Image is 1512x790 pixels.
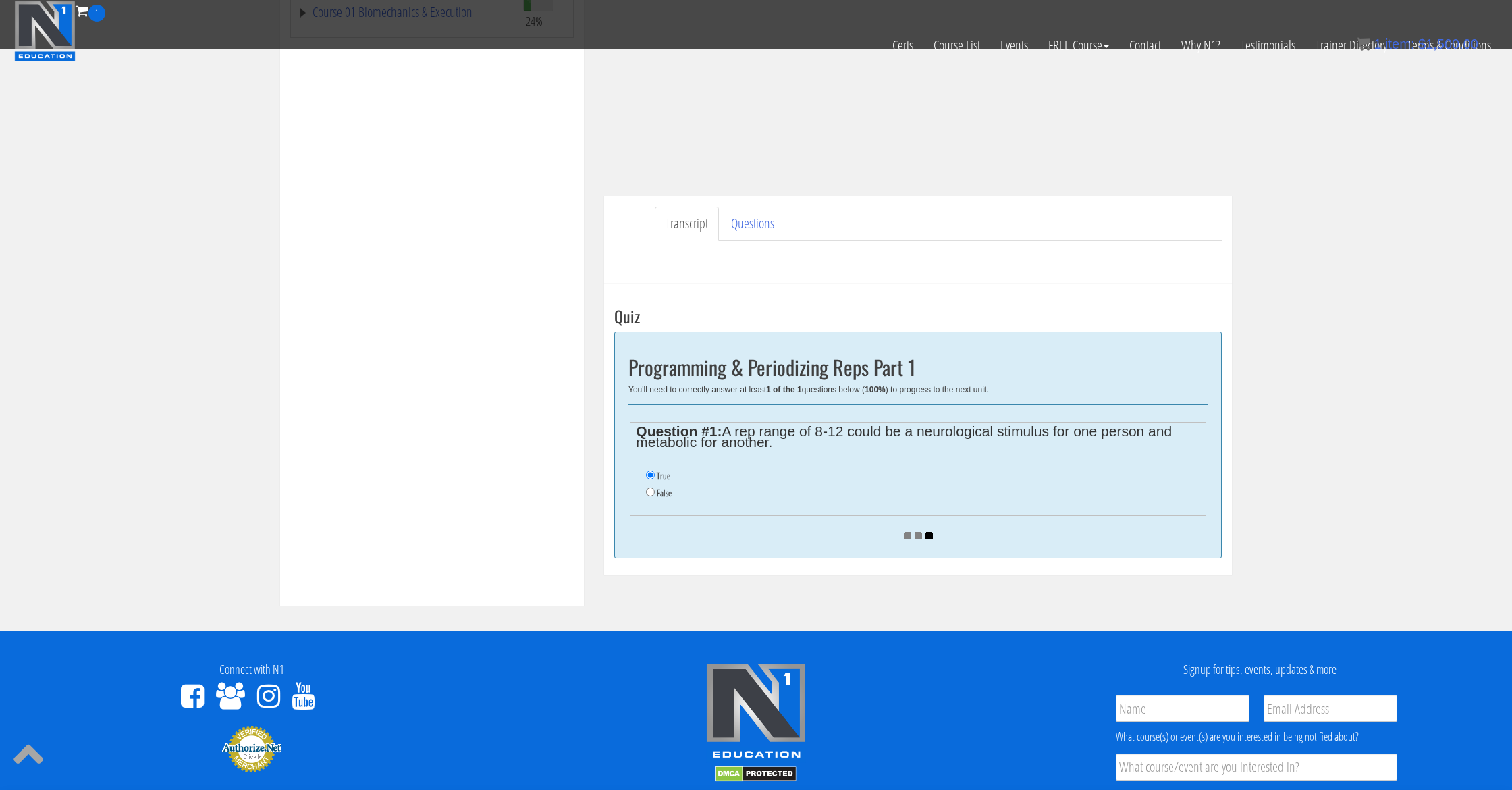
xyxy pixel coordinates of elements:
[10,663,494,677] h4: Connect with N1
[628,385,1208,394] div: You'll need to correctly answer at least questions below ( ) to progress to the next unit.
[1357,36,1478,51] a: 1 item: $1,500.00
[1305,22,1397,69] a: Trainer Directory
[1171,22,1231,69] a: Why N1?
[715,766,796,782] img: DMCA.com Protection Status
[14,1,76,61] img: n1-education
[882,22,923,69] a: Certs
[1357,37,1370,51] img: icon11.png
[1018,663,1502,677] h4: Signup for tips, events, updates & more
[88,5,105,22] span: 1
[904,532,933,539] img: ajax_loader.gif
[1264,695,1397,722] input: Email Address
[76,1,105,20] a: 1
[705,663,807,763] img: n1-edu-logo
[1116,729,1397,745] div: What course(s) or event(s) are you interested in being notified about?
[657,488,672,498] label: False
[1116,695,1249,722] input: Name
[865,385,886,394] b: 100%
[1038,22,1119,69] a: FREE Course
[1397,22,1501,69] a: Terms & Conditions
[221,725,282,773] img: Authorize.Net Merchant - Click to Verify
[655,207,719,241] a: Transcript
[1385,36,1414,51] span: item:
[1418,36,1426,51] span: $
[766,385,802,394] b: 1 of the 1
[1374,36,1381,51] span: 1
[614,307,1222,325] h3: Quiz
[1231,22,1305,69] a: Testimonials
[636,426,1199,448] legend: A rep range of 8-12 could be a neurological stimulus for one person and metabolic for another.
[720,207,785,241] a: Questions
[636,423,722,439] strong: Question #1:
[1119,22,1171,69] a: Contact
[990,22,1038,69] a: Events
[628,356,1208,378] h2: Programming & Periodizing Reps Part 1
[657,471,670,481] label: True
[1418,36,1478,51] bdi: 1,500.00
[1116,754,1397,781] input: What course/event are you interested in?
[923,22,990,69] a: Course List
